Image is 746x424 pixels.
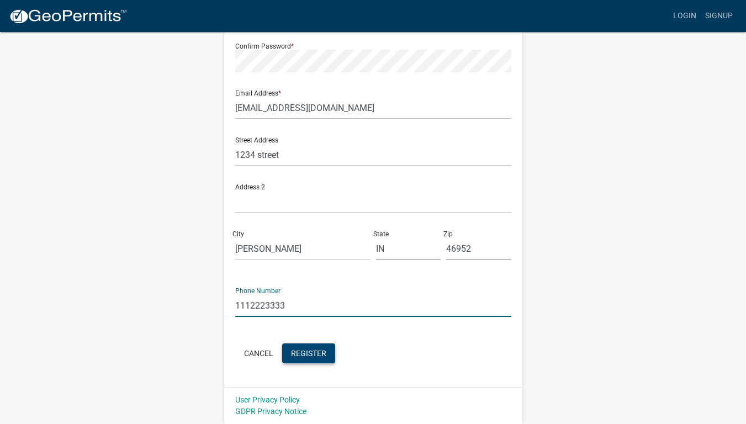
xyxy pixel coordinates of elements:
[235,407,306,416] a: GDPR Privacy Notice
[282,343,335,363] button: Register
[701,6,737,26] a: Signup
[235,395,300,404] a: User Privacy Policy
[235,343,282,363] button: Cancel
[291,348,326,357] span: Register
[669,6,701,26] a: Login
